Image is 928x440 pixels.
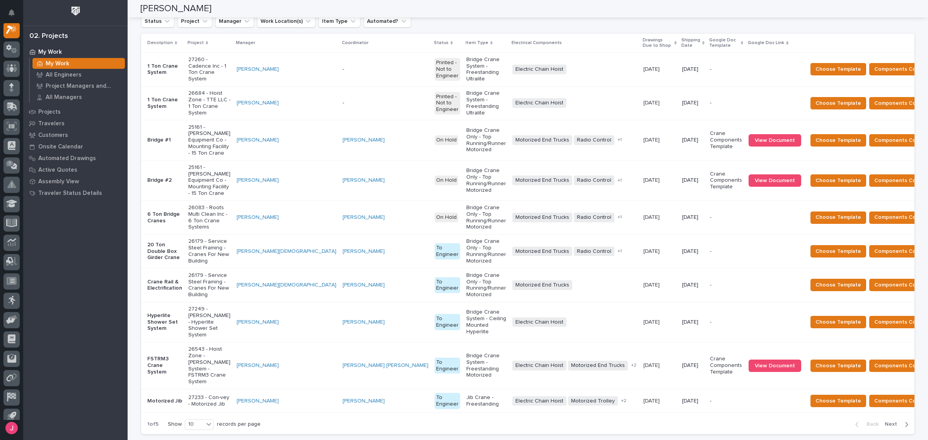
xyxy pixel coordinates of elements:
p: All Managers [46,94,82,101]
div: On Hold [435,213,458,222]
span: Motorized End Trucks [512,247,572,256]
div: To Engineer [435,393,460,409]
p: Travelers [38,120,65,127]
p: - [710,282,742,288]
p: - [710,214,742,221]
p: - [343,66,428,73]
p: Google Doc Template [709,36,739,50]
p: [DATE] [643,247,661,255]
div: On Hold [435,176,458,185]
p: 6 Ton Bridge Cranes [147,211,182,224]
span: View Document [755,363,795,368]
p: Bridge Crane System - Freestanding Ultralite [466,90,506,116]
p: Projects [38,109,61,116]
p: Electrical Components [512,39,562,47]
a: [PERSON_NAME][DEMOGRAPHIC_DATA] [237,282,336,288]
a: [PERSON_NAME] [343,248,385,255]
p: Project Managers and Engineers [46,83,122,90]
a: Projects [23,106,128,118]
span: Choose Template [815,213,861,222]
p: Project [188,39,204,47]
span: Electric Chain Hoist [512,361,566,370]
span: View Document [755,138,795,143]
p: [DATE] [643,213,661,221]
p: My Work [46,60,69,67]
span: Electric Chain Hoist [512,65,566,74]
span: Motorized End Trucks [512,135,572,145]
a: Automated Drawings [23,152,128,164]
p: Shipping Date [681,36,700,50]
p: Active Quotes [38,167,77,174]
a: Travelers [23,118,128,129]
img: Workspace Logo [68,4,83,18]
p: 26684 - Hoist Zone - TTE LLC - 1 Ton Crane System [188,90,230,116]
p: [DATE] [643,135,661,143]
p: [DATE] [643,98,661,106]
span: Radio Control [574,135,614,145]
span: + 1 [618,215,622,220]
a: [PERSON_NAME] [343,398,385,404]
span: Choose Template [815,280,861,290]
span: Motorized Trolley [568,396,618,406]
a: Customers [23,129,128,141]
p: [DATE] [643,396,661,404]
button: Automated? [363,15,411,27]
h2: [PERSON_NAME] [140,3,212,14]
a: [PERSON_NAME] [237,177,279,184]
a: [PERSON_NAME] [237,362,279,369]
div: Printed - Not to Engineer [435,92,460,114]
p: 25161 - [PERSON_NAME] Equipment Co - Mounting Facility - 15 Ton Crane [188,124,230,157]
p: Bridge Crane System - Freestanding Motorized [466,353,506,379]
p: [DATE] [682,362,704,369]
p: All Engineers [46,72,82,78]
p: Traveler Status Details [38,190,102,197]
span: + 2 [631,363,636,368]
a: View Document [749,134,801,147]
p: Bridge Crane Only - Top Running/Runner Motorized [466,127,506,153]
button: Choose Template [810,316,866,328]
p: Bridge Crane System - Freestanding Ultralite [466,56,506,82]
p: Item Type [466,39,488,47]
div: Notifications [10,9,20,22]
p: [DATE] [643,176,661,184]
a: [PERSON_NAME] [PERSON_NAME] [343,362,428,369]
p: records per page [217,421,261,428]
p: 1 of 5 [141,415,165,434]
p: Bridge Crane Only - Top Running/Runner Motorized [466,167,506,193]
p: Status [434,39,449,47]
div: 10 [185,420,204,428]
p: Motorized Jib [147,398,182,404]
span: Radio Control [574,247,614,256]
p: 27233 - Con-vey - Motorized Jib [188,394,230,408]
p: Automated Drawings [38,155,96,162]
div: 02. Projects [29,32,68,41]
a: [PERSON_NAME] [237,137,279,143]
a: [PERSON_NAME] [343,319,385,326]
p: - [710,66,742,73]
span: Choose Template [815,136,861,145]
button: Choose Template [810,211,866,224]
button: Work Location(s) [257,15,316,27]
div: On Hold [435,135,458,145]
span: Choose Template [815,65,861,74]
span: Radio Control [574,176,614,185]
button: Status [141,15,174,27]
p: Bridge Crane Only - Top Running/Runner Motorized [466,272,506,298]
p: Show [168,421,182,428]
a: Traveler Status Details [23,187,128,199]
div: To Engineer [435,243,460,259]
a: [PERSON_NAME] [343,177,385,184]
span: + 1 [618,249,622,254]
p: Bridge #2 [147,177,182,184]
a: [PERSON_NAME] [237,100,279,106]
span: View Document [755,178,795,183]
p: 26083 - Roots Multi Clean Inc - 6 Ton Crane Systems [188,205,230,230]
a: [PERSON_NAME] [237,319,279,326]
p: FSTRM3 Crane System [147,356,182,375]
button: Choose Template [810,245,866,258]
a: [PERSON_NAME] [343,282,385,288]
a: Assembly View [23,176,128,187]
span: + 2 [621,399,626,403]
p: [DATE] [682,319,704,326]
a: [PERSON_NAME] [237,398,279,404]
